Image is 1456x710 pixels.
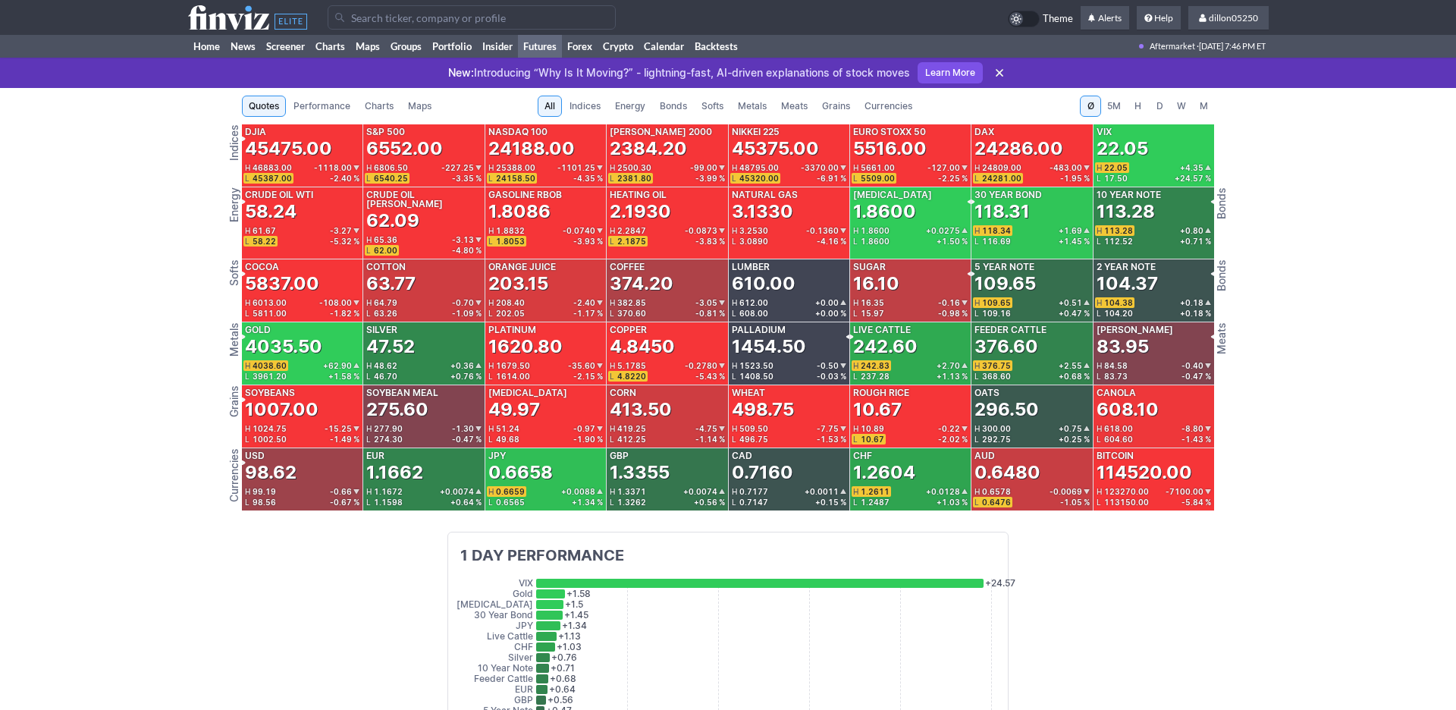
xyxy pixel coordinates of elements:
div: Nikkei 225 [732,127,780,137]
span: L [853,237,861,245]
span: H [366,299,374,306]
div: Sugar [853,262,886,272]
a: Calendar [639,35,689,58]
span: 16.35 [861,298,884,307]
span: % [1084,309,1090,317]
div: 113.28 [1097,199,1155,224]
span: % [597,309,603,317]
input: Search [328,5,616,30]
span: +0.80 [1180,227,1203,234]
span: L [732,237,739,245]
span: +0.18 [1180,299,1203,306]
span: 64.79 [374,298,397,307]
a: Crude Oil [PERSON_NAME]62.09H65.36-3.13L62.00-4.80 % [363,187,484,259]
span: L [488,309,496,317]
button: 5M [1102,96,1126,117]
a: Euro Stoxx 505516.00H5661.00-127.00L5509.00-2.25 % [850,124,971,187]
a: Metals [731,96,773,117]
span: H [732,227,739,234]
span: 48795.00 [739,163,779,172]
span: -227.25 [441,164,474,171]
span: -0.0740 [563,227,595,234]
span: Meats [781,99,808,114]
span: 104.38 [1104,298,1133,307]
span: -1118.00 [314,164,352,171]
div: 2384.20 [610,137,687,161]
a: Theme [1008,11,1073,27]
a: Lumber610.00H612.00+0.00L608.00+0.00 % [729,259,849,322]
span: H [610,227,617,234]
a: Home [188,35,225,58]
span: -3.05 [695,299,717,306]
span: % [962,237,968,245]
span: % [1205,237,1211,245]
span: % [1205,174,1211,182]
span: 24158.50 [496,174,535,183]
a: Maps [401,96,438,117]
span: H [610,299,617,306]
span: 1.8832 [496,226,525,235]
a: Gasoline RBOB1.8086H1.8832-0.0740L1.8053-3.93 % [485,187,606,259]
span: H [732,299,739,306]
div: 1.8086 [488,199,551,224]
span: 608.00 [739,309,768,318]
span: Metals [738,99,767,114]
span: % [353,309,359,317]
span: Energy [615,99,645,114]
span: L [610,174,617,182]
span: +0.0275 [926,227,960,234]
span: -3.13 [452,236,474,243]
span: H [610,164,617,171]
div: DJIA [245,127,266,137]
div: Heating Oil [610,190,667,199]
span: H [488,164,496,171]
span: L [366,247,374,254]
span: 22.05 [1104,163,1128,172]
div: +1.50 [937,237,968,245]
a: Orange Juice203.15H208.40-2.40L202.05-1.17 % [485,259,606,322]
div: Coffee [610,262,645,272]
span: 5M [1107,99,1121,114]
span: H [488,299,496,306]
div: 24188.00 [488,137,575,161]
a: 10 Year Note113.28H113.28+0.80L112.52+0.71 % [1094,187,1214,259]
span: % [597,237,603,245]
span: H [974,299,982,306]
span: 45320.00 [739,174,779,183]
span: % [840,174,846,182]
span: H [1097,164,1104,171]
span: H [1097,299,1104,306]
span: % [1084,237,1090,245]
div: Cocoa [245,262,279,272]
div: DAX [974,127,994,137]
div: Gasoline RBOB [488,190,562,199]
span: L [1097,237,1104,245]
a: Insider [477,35,518,58]
div: +0.71 [1180,237,1211,245]
span: H [853,164,861,171]
div: -1.82 [330,309,359,317]
span: 2500.30 [617,163,651,172]
span: H [1097,227,1104,234]
span: 24281.00 [982,174,1021,183]
span: Bonds [660,99,687,114]
a: DAX24286.00H24809.00-483.00L24281.00-1.95 % [971,124,1092,187]
a: Currencies [858,96,919,117]
span: 24809.00 [982,163,1021,172]
div: -1.95 [1060,174,1090,182]
span: % [475,309,482,317]
div: -4.80 [452,247,482,254]
span: L [974,174,982,182]
a: Help [1137,6,1181,30]
span: 25388.00 [496,163,535,172]
a: Charts [358,96,400,117]
a: [MEDICAL_DATA]1.8600H1.8600+0.0275L1.8600+1.50 % [850,187,971,259]
span: % [719,309,725,317]
span: 382.85 [617,298,646,307]
span: 63.26 [374,309,397,318]
span: 61.67 [253,226,276,235]
span: L [245,309,253,317]
a: Nasdaq 10024188.00H25388.00-1101.25L24158.50-4.35 % [485,124,606,187]
div: 5 Year Note [974,262,1034,272]
span: Charts [365,99,394,114]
